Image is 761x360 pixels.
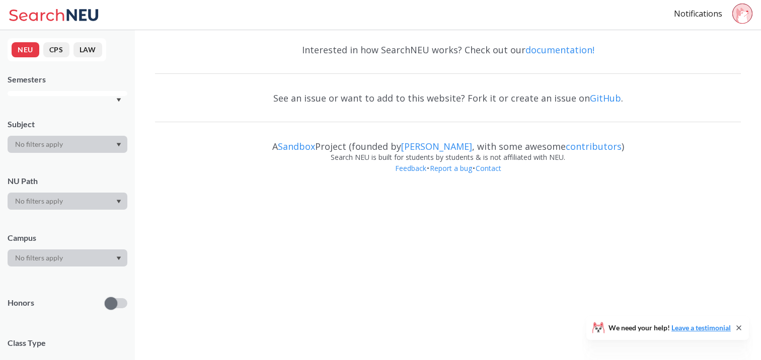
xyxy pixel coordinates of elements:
p: Honors [8,297,34,309]
a: Contact [475,163,502,173]
a: GitHub [590,92,621,104]
button: LAW [73,42,102,57]
div: Semesters [8,74,127,85]
div: Subject [8,119,127,130]
svg: Dropdown arrow [116,143,121,147]
svg: Dropdown arrow [116,98,121,102]
div: Dropdown arrow [8,136,127,153]
div: Dropdown arrow [8,193,127,210]
a: Notifications [674,8,722,19]
a: Report a bug [429,163,473,173]
span: We need your help! [608,324,731,331]
div: Interested in how SearchNEU works? Check out our [155,35,741,64]
a: Feedback [395,163,427,173]
a: Sandbox [278,140,315,152]
button: CPS [43,42,69,57]
svg: Dropdown arrow [116,200,121,204]
div: NU Path [8,175,127,187]
a: contributors [566,140,622,152]
div: Dropdown arrow [8,249,127,266]
svg: Dropdown arrow [116,256,121,260]
button: NEU [12,42,39,57]
span: Class Type [8,337,127,348]
a: [PERSON_NAME] [401,140,472,152]
div: See an issue or want to add to this website? Fork it or create an issue on . [155,83,741,113]
div: Campus [8,232,127,243]
a: Leave a testimonial [671,323,731,332]
div: • • [155,163,741,189]
div: A Project (founded by , with some awesome ) [155,132,741,152]
div: Search NEU is built for students by students & is not affiliated with NEU. [155,152,741,163]
a: documentation! [525,44,594,56]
